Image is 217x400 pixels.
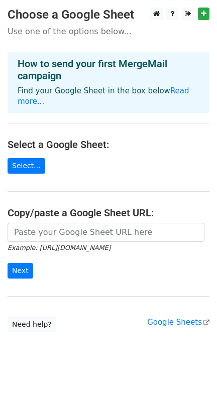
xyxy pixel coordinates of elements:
[8,207,209,219] h4: Copy/paste a Google Sheet URL:
[147,318,209,327] a: Google Sheets
[8,26,209,37] p: Use one of the options below...
[8,8,209,22] h3: Choose a Google Sheet
[8,244,111,251] small: Example: [URL][DOMAIN_NAME]
[8,139,209,151] h4: Select a Google Sheet:
[8,223,204,242] input: Paste your Google Sheet URL here
[18,58,199,82] h4: How to send your first MergeMail campaign
[8,317,56,332] a: Need help?
[18,86,199,107] p: Find your Google Sheet in the box below
[8,263,33,279] input: Next
[8,158,45,174] a: Select...
[18,86,189,106] a: Read more...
